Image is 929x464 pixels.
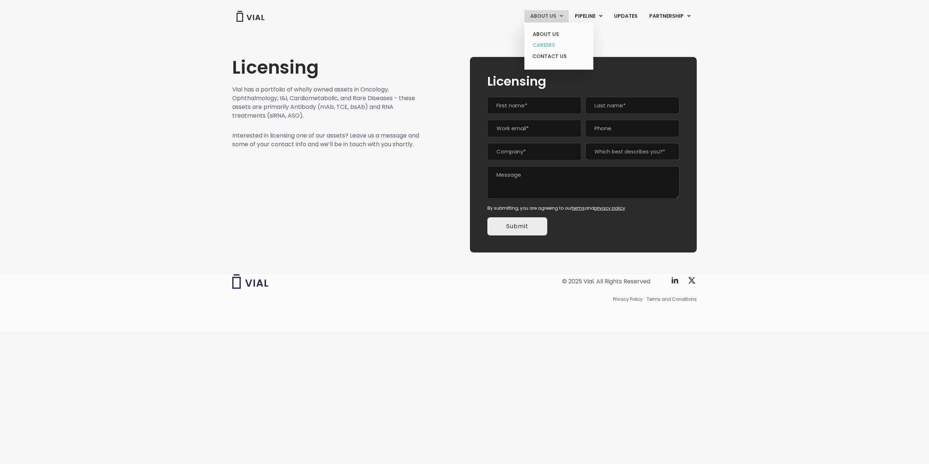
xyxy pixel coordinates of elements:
p: Vial has a portfolio of wholly owned assets in Oncology, Ophthalmology, I&I, Cardiometabolic, and... [232,85,420,120]
span: Which best describes you?* [585,143,679,160]
a: Privacy Policy [613,296,643,303]
a: ABOUT US [527,29,590,40]
p: Interested in licensing one of our assets? Leave us a message and some of your contact info and w... [232,131,420,149]
input: Company* [487,143,581,160]
a: ABOUT USMenu Toggle [524,10,569,22]
input: Work email* [487,120,581,137]
img: Vial Logo [236,11,265,22]
div: By submitting, you are agreeing to our and [487,205,679,212]
input: Phone [585,120,679,137]
a: terms [572,205,585,211]
input: First name* [487,97,581,114]
a: Terms and Conditions [647,296,697,303]
a: privacy policy [594,205,625,211]
a: UPDATES [608,10,643,22]
input: Last name* [585,97,679,114]
img: Vial logo wih "Vial" spelled out [232,274,269,289]
h1: Licensing [232,57,420,78]
a: CONTACT US [527,51,590,62]
a: CAREERS [527,40,590,51]
h2: Licensing [487,74,679,88]
a: PARTNERSHIPMenu Toggle [643,10,696,22]
a: PIPELINEMenu Toggle [569,10,608,22]
input: Submit [487,217,547,235]
div: © 2025 Vial. All Rights Reserved [562,278,650,286]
